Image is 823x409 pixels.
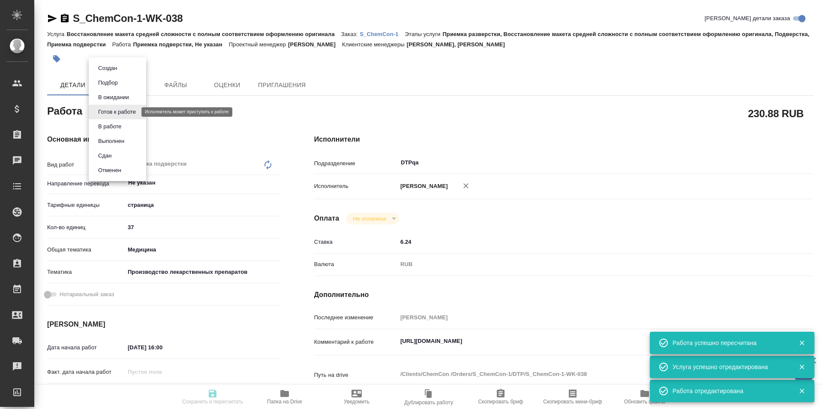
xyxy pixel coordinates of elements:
[96,107,138,117] button: Готов к работе
[96,93,132,102] button: В ожидании
[673,363,786,371] div: Услуга успешно отредактирована
[793,387,811,395] button: Закрыть
[673,339,786,347] div: Работа успешно пересчитана
[793,339,811,347] button: Закрыть
[673,387,786,395] div: Работа отредактирована
[96,136,127,146] button: Выполнен
[793,363,811,371] button: Закрыть
[96,151,114,161] button: Сдан
[96,122,124,131] button: В работе
[96,166,124,175] button: Отменен
[96,78,120,88] button: Подбор
[96,64,120,73] button: Создан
